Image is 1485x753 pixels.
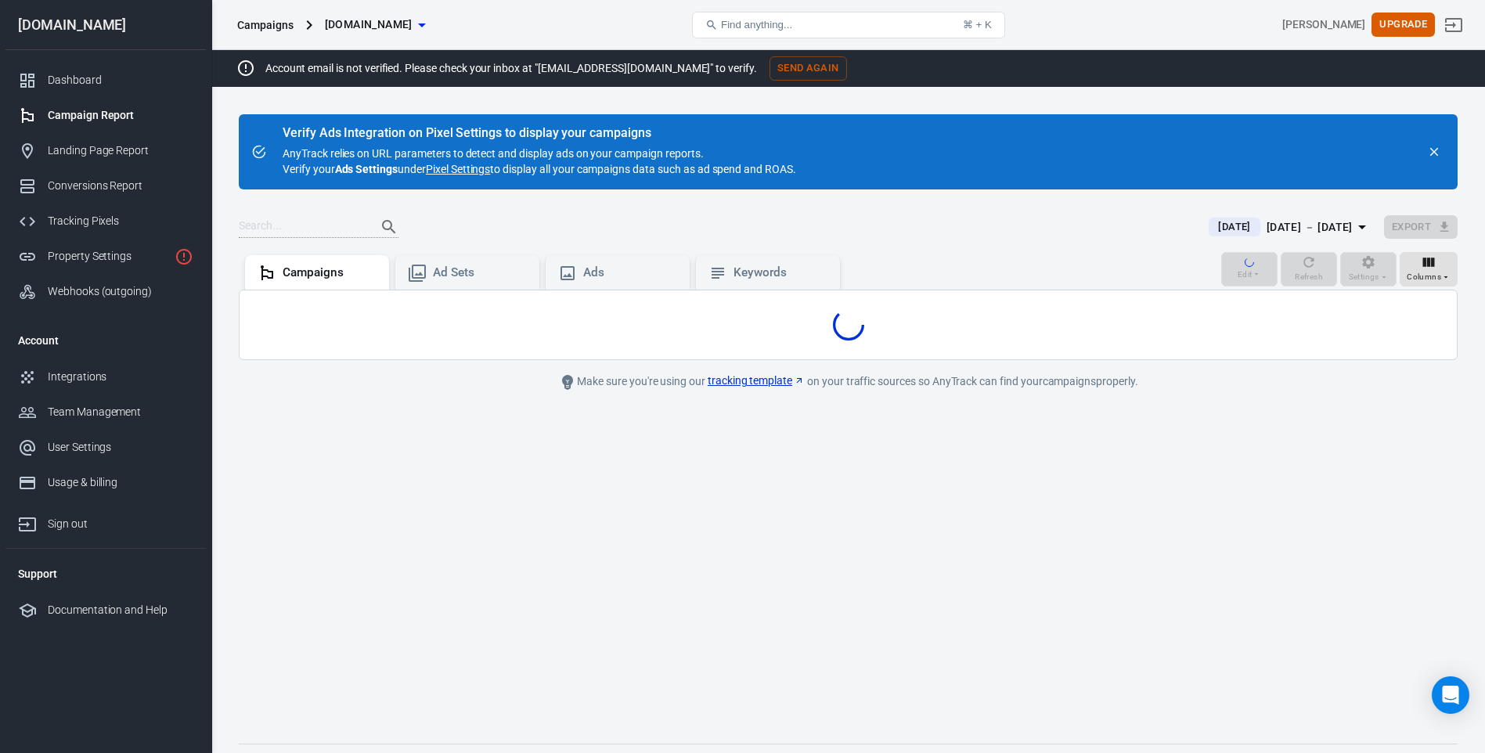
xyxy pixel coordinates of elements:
li: Support [5,555,206,593]
a: Webhooks (outgoing) [5,274,206,309]
div: User Settings [48,439,193,456]
a: Team Management [5,395,206,430]
div: Property Settings [48,248,168,265]
a: Landing Page Report [5,133,206,168]
button: [DOMAIN_NAME] [319,10,431,39]
p: Account email is not verified. Please check your inbox at "[EMAIL_ADDRESS][DOMAIN_NAME]" to verify. [265,60,757,77]
li: Account [5,322,206,359]
button: close [1423,141,1445,163]
a: Usage & billing [5,465,206,500]
button: Find anything...⌘ + K [692,12,1005,38]
div: Conversions Report [48,178,193,194]
a: Dashboard [5,63,206,98]
div: Ads [583,265,677,281]
div: Campaign Report [48,107,193,124]
div: Tracking Pixels [48,213,193,229]
svg: Property is not installed yet [175,247,193,266]
div: [DOMAIN_NAME] [5,18,206,32]
div: AnyTrack relies on URL parameters to detect and display ads on your campaign reports. Verify your... [283,127,796,177]
input: Search... [239,217,364,237]
button: Search [370,208,408,246]
div: Integrations [48,369,193,385]
div: Ad Sets [433,265,527,281]
button: Columns [1400,252,1458,286]
a: Property Settings [5,239,206,274]
div: Webhooks (outgoing) [48,283,193,300]
a: Campaign Report [5,98,206,133]
span: Columns [1407,270,1441,284]
div: [DATE] － [DATE] [1267,218,1353,237]
a: Tracking Pixels [5,204,206,239]
strong: Ads Settings [335,163,398,175]
div: Team Management [48,404,193,420]
div: Make sure you're using our on your traffic sources so AnyTrack can find your campaigns properly. [496,373,1201,391]
button: Upgrade [1371,13,1435,37]
a: Conversions Report [5,168,206,204]
a: tracking template [708,373,805,389]
div: Documentation and Help [48,602,193,618]
a: Integrations [5,359,206,395]
a: Sign out [5,500,206,542]
a: Sign out [1435,6,1472,44]
span: Find anything... [721,19,792,31]
div: Sign out [48,516,193,532]
div: Dashboard [48,72,193,88]
div: Campaigns [283,265,377,281]
div: Open Intercom Messenger [1432,676,1469,714]
a: Pixel Settings [426,161,490,177]
div: ⌘ + K [963,19,992,31]
span: samcart.com [325,15,413,34]
span: [DATE] [1212,219,1256,235]
div: Usage & billing [48,474,193,491]
div: Account id: L1PjXgAp [1282,16,1365,33]
button: [DATE][DATE] － [DATE] [1196,214,1383,240]
div: Campaigns [237,17,294,33]
div: Landing Page Report [48,142,193,159]
a: User Settings [5,430,206,465]
div: Keywords [733,265,827,281]
button: Send Again [770,56,847,81]
div: Verify Ads Integration on Pixel Settings to display your campaigns [283,125,796,141]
